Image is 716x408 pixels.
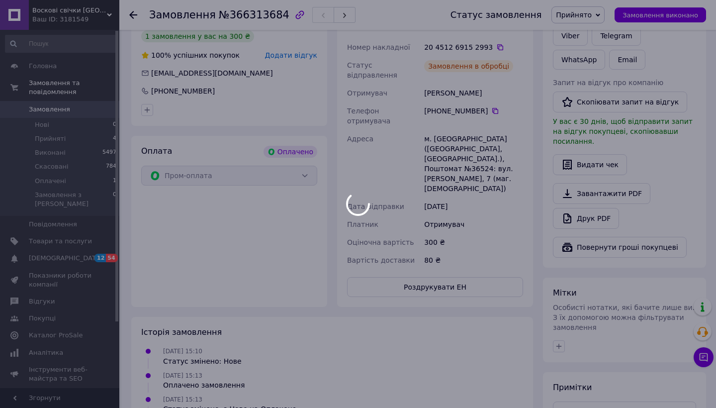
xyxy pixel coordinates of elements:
button: Видати чек [553,154,627,175]
span: Замовлення [149,9,216,21]
span: Платник [347,220,378,228]
div: [PERSON_NAME] [422,84,525,102]
span: Статус відправлення [347,61,397,79]
span: Прийняті [35,134,66,143]
span: №366313684 [219,9,289,21]
span: Воскові свічки Одеса [32,6,107,15]
div: Замовлення в обробці [424,60,513,72]
div: м. [GEOGRAPHIC_DATA] ([GEOGRAPHIC_DATA], [GEOGRAPHIC_DATA].), Поштомат №36524: вул. [PERSON_NAME]... [422,130,525,198]
span: Вартість доставки [347,256,415,264]
span: Каталог ProSale [29,331,83,340]
span: 5497 [102,148,116,157]
span: Товари та послуги [29,237,92,246]
span: 4 [113,134,116,143]
span: Інструменти веб-майстра та SEO [29,365,92,383]
div: 80 ₴ [422,251,525,269]
span: Прийнято [556,11,592,19]
span: [DATE] 15:13 [163,396,202,403]
span: Примітки [553,383,592,392]
button: Замовлення виконано [615,7,706,22]
span: Повідомлення [29,220,77,229]
span: Телефон отримувача [347,107,390,125]
button: Скопіювати запит на відгук [553,92,687,112]
div: 300 ₴ [422,233,525,251]
span: Дата відправки [347,203,404,210]
span: [DATE] 15:13 [163,372,202,379]
span: У вас є 30 днів, щоб відправити запит на відгук покупцеві, скопіювавши посилання. [553,117,693,145]
span: 100% [151,51,171,59]
input: Пошук [5,35,117,53]
span: [DEMOGRAPHIC_DATA] [29,254,102,263]
span: 54 [106,254,117,262]
span: Мітки [553,288,577,298]
div: Оплачено замовлення [163,380,245,390]
div: Ваш ID: 3181549 [32,15,119,24]
span: Покупці [29,314,56,323]
div: Статус замовлення [450,10,542,20]
div: 1 замовлення у вас на 300 ₴ [141,30,254,42]
span: Додати відгук [265,51,317,59]
span: Історія замовлення [141,327,222,337]
button: Роздрукувати ЕН [347,277,523,297]
a: Завантажити PDF [553,183,650,204]
a: WhatsApp [553,50,605,70]
button: Повернути гроші покупцеві [553,237,687,258]
span: 0 [113,120,116,129]
span: Отримувач [347,89,387,97]
span: Скасовані [35,162,69,171]
span: 784 [106,162,116,171]
button: Чат з покупцем [694,347,714,367]
button: Email [609,50,645,70]
span: Аналітика [29,348,63,357]
div: [PHONE_NUMBER] [424,106,523,116]
span: Відгуки [29,297,55,306]
span: [EMAIL_ADDRESS][DOMAIN_NAME] [151,69,273,77]
div: Отримувач [422,215,525,233]
span: Оплата [141,146,172,156]
div: [PHONE_NUMBER] [150,86,216,96]
span: Замовлення виконано [623,11,698,19]
span: Оплачені [35,177,66,186]
span: 12 [94,254,106,262]
span: Оціночна вартість [347,238,414,246]
span: 1 [113,177,116,186]
div: Оплачено [264,146,317,158]
span: Замовлення з [PERSON_NAME] [35,191,113,208]
span: Запит на відгук про компанію [553,79,663,87]
div: успішних покупок [141,50,240,60]
span: [DATE] 15:10 [163,348,202,355]
div: Статус змінено: Нове [163,356,242,366]
span: 0 [113,191,116,208]
span: Замовлення та повідомлення [29,79,119,97]
div: Повернутися назад [129,10,137,20]
div: [DATE] [422,198,525,215]
span: Показники роботи компанії [29,271,92,289]
span: Виконані [35,148,66,157]
span: Особисті нотатки, які бачите лише ви. З їх допомогою можна фільтрувати замовлення [553,304,695,331]
a: Друк PDF [553,208,619,229]
span: Головна [29,62,57,71]
span: Нові [35,120,49,129]
span: Адреса [347,135,373,143]
span: Замовлення [29,105,70,114]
